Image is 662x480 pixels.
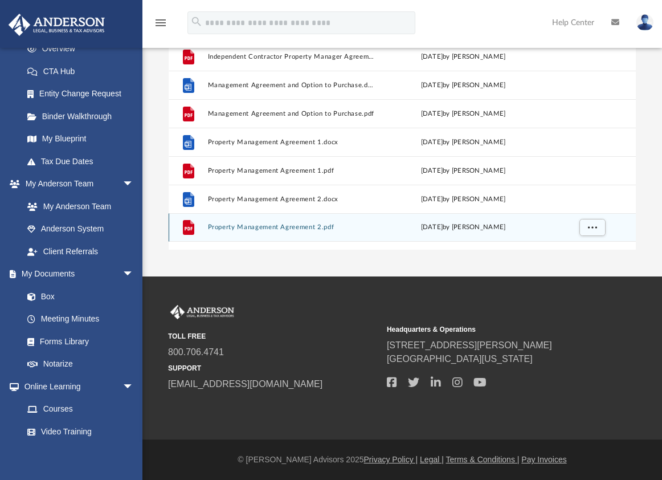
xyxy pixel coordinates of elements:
[122,263,145,286] span: arrow_drop_down
[446,455,520,464] a: Terms & Conditions |
[168,347,224,357] a: 800.706.4741
[154,22,167,30] a: menu
[207,53,374,60] button: Independent Contractor Property Manager Agreement.pdf
[379,222,546,233] div: [DATE] by [PERSON_NAME]
[190,15,203,28] i: search
[16,150,151,173] a: Tax Due Dates
[379,109,546,119] div: [DATE] by [PERSON_NAME]
[387,354,533,364] a: [GEOGRAPHIC_DATA][US_STATE]
[16,330,140,353] a: Forms Library
[8,263,145,286] a: My Documentsarrow_drop_down
[379,52,546,62] div: [DATE] by [PERSON_NAME]
[364,455,418,464] a: Privacy Policy |
[169,14,636,250] div: grid
[16,420,140,443] a: Video Training
[122,375,145,398] span: arrow_drop_down
[168,331,379,341] small: TOLL FREE
[16,105,151,128] a: Binder Walkthrough
[16,60,151,83] a: CTA Hub
[142,454,662,466] div: © [PERSON_NAME] Advisors 2025
[16,285,140,308] a: Box
[8,375,145,398] a: Online Learningarrow_drop_down
[207,223,374,231] button: Property Management Agreement 2.pdf
[168,305,236,320] img: Anderson Advisors Platinum Portal
[16,308,145,331] a: Meeting Minutes
[168,379,322,389] a: [EMAIL_ADDRESS][DOMAIN_NAME]
[379,80,546,91] div: [DATE] by [PERSON_NAME]
[5,14,108,36] img: Anderson Advisors Platinum Portal
[207,196,374,203] button: Property Management Agreement 2.docx
[154,16,167,30] i: menu
[379,166,546,176] div: [DATE] by [PERSON_NAME]
[16,398,145,421] a: Courses
[207,139,374,146] button: Property Management Agreement 1.docx
[207,167,374,174] button: Property Management Agreement 1.pdf
[207,110,374,117] button: Management Agreement and Option to Purchase.pdf
[16,218,145,241] a: Anderson System
[379,137,546,148] div: [DATE] by [PERSON_NAME]
[387,340,552,350] a: [STREET_ADDRESS][PERSON_NAME]
[122,173,145,196] span: arrow_drop_down
[168,363,379,373] small: SUPPORT
[521,455,566,464] a: Pay Invoices
[16,83,151,105] a: Entity Change Request
[16,128,145,150] a: My Blueprint
[207,82,374,89] button: Management Agreement and Option to Purchase.docx
[16,353,145,376] a: Notarize
[387,324,598,335] small: Headquarters & Operations
[636,14,653,31] img: User Pic
[16,38,151,60] a: Overview
[8,173,145,196] a: My Anderson Teamarrow_drop_down
[579,219,605,236] button: More options
[379,194,546,205] div: [DATE] by [PERSON_NAME]
[16,240,145,263] a: Client Referrals
[16,195,140,218] a: My Anderson Team
[420,455,444,464] a: Legal |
